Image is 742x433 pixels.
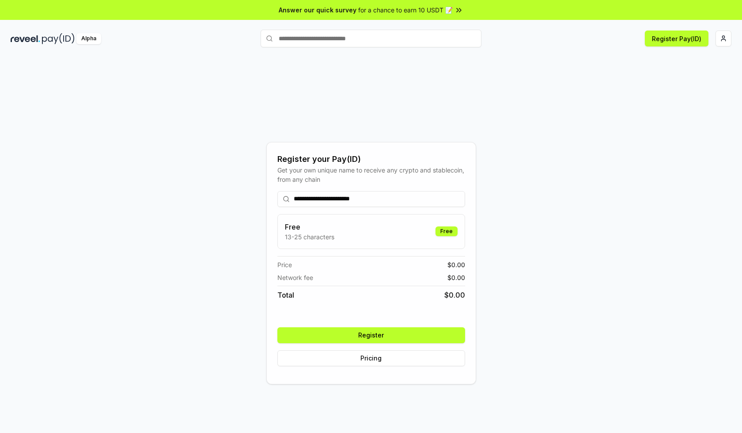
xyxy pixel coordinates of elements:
span: Answer our quick survey [279,5,356,15]
span: Network fee [277,273,313,282]
span: Price [277,260,292,269]
h3: Free [285,222,334,232]
span: $ 0.00 [444,290,465,300]
div: Alpha [76,33,101,44]
button: Register [277,327,465,343]
span: Total [277,290,294,300]
p: 13-25 characters [285,232,334,241]
div: Get your own unique name to receive any crypto and stablecoin, from any chain [277,165,465,184]
span: $ 0.00 [447,273,465,282]
img: reveel_dark [11,33,40,44]
div: Free [435,226,458,236]
img: pay_id [42,33,75,44]
span: $ 0.00 [447,260,465,269]
button: Pricing [277,350,465,366]
div: Register your Pay(ID) [277,153,465,165]
span: for a chance to earn 10 USDT 📝 [358,5,453,15]
button: Register Pay(ID) [645,31,708,46]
